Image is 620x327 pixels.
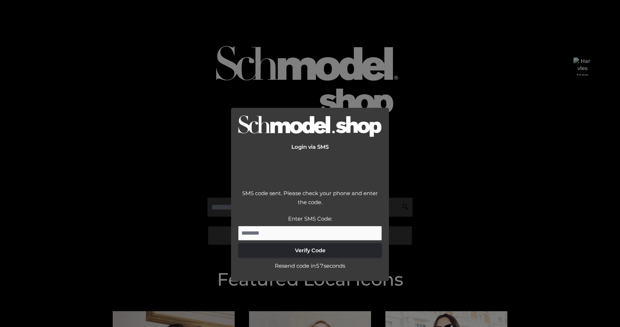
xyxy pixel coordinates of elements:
[316,262,324,269] span: 57
[238,189,382,214] div: SMS code sent. Please check your phone and enter the code.
[275,262,345,269] span: Resend code in seconds
[238,243,382,258] button: Verify Code
[288,215,332,222] label: Enter SMS Code:
[238,144,382,150] h2: Login via SMS
[238,115,382,138] img: Logo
